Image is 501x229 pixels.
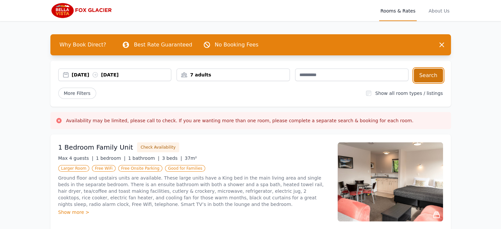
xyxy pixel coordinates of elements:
[375,91,443,96] label: Show all room types / listings
[162,156,182,161] span: 3 beds |
[50,3,114,18] img: Bella Vista Fox Glacier
[165,165,205,172] span: Good for Families
[414,69,443,82] button: Search
[58,165,90,172] span: Larger Room
[58,209,330,215] div: Show more >
[54,38,112,51] span: Why Book Direct?
[92,165,116,172] span: Free WiFi
[185,156,197,161] span: 37m²
[96,156,125,161] span: 1 bedroom |
[58,143,133,152] h3: 1 Bedroom Family Unit
[177,72,290,78] div: 7 adults
[66,117,414,124] h3: Availability may be limited, please call to check. If you are wanting more than one room, please ...
[134,41,192,49] p: Best Rate Guaranteed
[128,156,159,161] span: 1 bathroom |
[58,175,330,208] p: Ground floor and upstairs units are available. These large units have a King bed in the main livi...
[118,165,162,172] span: Free Onsite Parking
[72,72,171,78] div: [DATE] [DATE]
[58,88,96,99] span: More Filters
[137,142,179,152] button: Check Availability
[215,41,259,49] p: No Booking Fees
[58,156,94,161] span: Max 4 guests |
